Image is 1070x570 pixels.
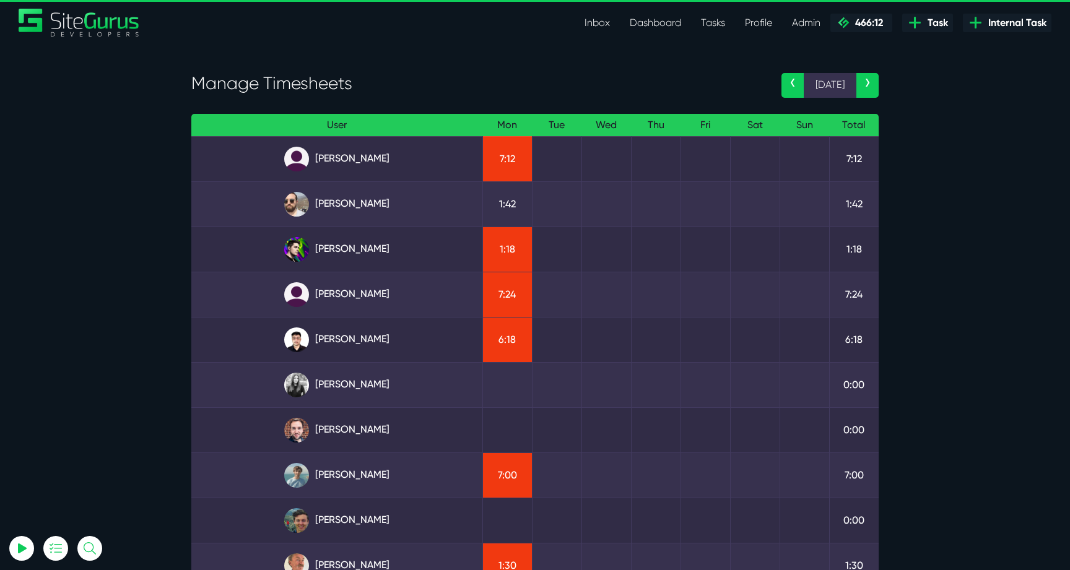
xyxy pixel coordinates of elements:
td: 1:42 [482,181,532,227]
a: Inbox [575,11,620,35]
a: [PERSON_NAME] [201,282,472,307]
a: Internal Task [963,14,1051,32]
a: 466:12 [830,14,892,32]
img: default_qrqg0b.png [284,147,309,171]
td: 1:18 [829,227,879,272]
td: 7:00 [482,452,532,498]
td: 7:24 [829,272,879,317]
th: Sun [780,114,829,137]
td: 0:00 [829,498,879,543]
td: 7:00 [829,452,879,498]
img: tkl4csrki1nqjgf0pb1z.png [284,463,309,488]
img: Sitegurus Logo [19,9,140,37]
a: [PERSON_NAME] [201,237,472,262]
a: [PERSON_NAME] [201,147,472,171]
th: User [191,114,482,137]
th: Total [829,114,879,137]
img: ublsy46zpoyz6muduycb.jpg [284,192,309,217]
img: esb8jb8dmrsykbqurfoz.jpg [284,508,309,533]
th: Mon [482,114,532,137]
a: [PERSON_NAME] [201,508,472,533]
td: 7:12 [829,136,879,181]
a: Task [902,14,953,32]
td: 6:18 [829,317,879,362]
h3: Manage Timesheets [191,73,763,94]
th: Tue [532,114,581,137]
a: › [856,73,879,98]
a: SiteGurus [19,9,140,37]
a: Tasks [691,11,735,35]
td: 7:24 [482,272,532,317]
img: tfogtqcjwjterk6idyiu.jpg [284,418,309,443]
span: [DATE] [804,73,856,98]
td: 0:00 [829,362,879,407]
a: [PERSON_NAME] [201,192,472,217]
a: [PERSON_NAME] [201,373,472,397]
td: 7:12 [482,136,532,181]
a: ‹ [781,73,804,98]
a: Profile [735,11,782,35]
th: Thu [631,114,681,137]
img: default_qrqg0b.png [284,282,309,307]
span: Internal Task [983,15,1046,30]
img: rxuxidhawjjb44sgel4e.png [284,237,309,262]
th: Wed [581,114,631,137]
td: 1:42 [829,181,879,227]
td: 1:18 [482,227,532,272]
a: Dashboard [620,11,691,35]
a: Admin [782,11,830,35]
span: Task [923,15,948,30]
a: [PERSON_NAME] [201,418,472,443]
span: 466:12 [850,17,883,28]
th: Fri [681,114,730,137]
a: [PERSON_NAME] [201,463,472,488]
td: 0:00 [829,407,879,452]
img: rgqpcqpgtbr9fmz9rxmm.jpg [284,373,309,397]
img: xv1kmavyemxtguplm5ir.png [284,327,309,352]
th: Sat [730,114,780,137]
a: [PERSON_NAME] [201,327,472,352]
td: 6:18 [482,317,532,362]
